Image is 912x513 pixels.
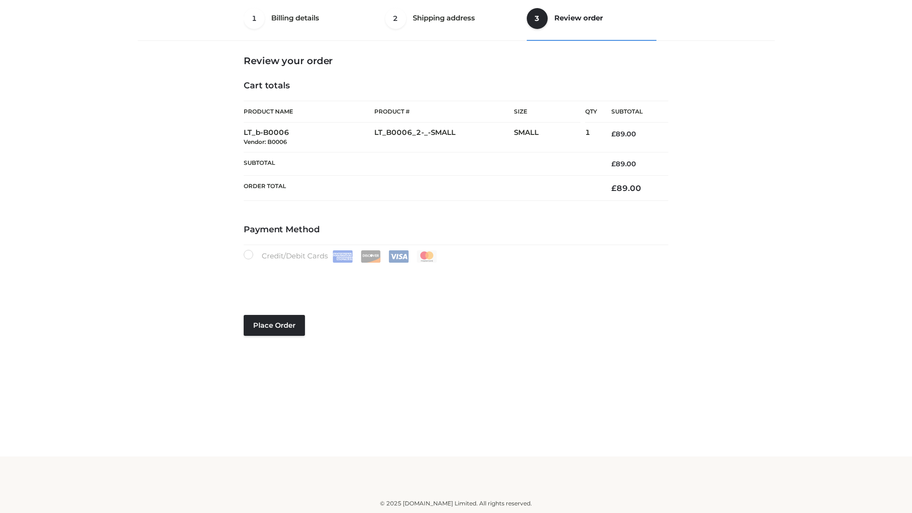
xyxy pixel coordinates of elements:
img: Mastercard [417,250,437,263]
th: Subtotal [597,101,668,123]
th: Product # [374,101,514,123]
small: Vendor: B0006 [244,138,287,145]
td: 1 [585,123,597,152]
th: Order Total [244,176,597,201]
span: £ [611,130,616,138]
div: © 2025 [DOMAIN_NAME] Limited. All rights reserved. [141,499,771,508]
td: LT_B0006_2-_-SMALL [374,123,514,152]
th: Qty [585,101,597,123]
th: Product Name [244,101,374,123]
img: Discover [361,250,381,263]
label: Credit/Debit Cards [244,250,438,263]
bdi: 89.00 [611,183,641,193]
iframe: Secure payment input frame [242,261,666,295]
h4: Cart totals [244,81,668,91]
bdi: 89.00 [611,130,636,138]
span: £ [611,160,616,168]
span: £ [611,183,617,193]
img: Visa [389,250,409,263]
bdi: 89.00 [611,160,636,168]
td: LT_b-B0006 [244,123,374,152]
img: Amex [332,250,353,263]
th: Size [514,101,580,123]
th: Subtotal [244,152,597,175]
h3: Review your order [244,55,668,66]
button: Place order [244,315,305,336]
td: SMALL [514,123,585,152]
h4: Payment Method [244,225,668,235]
